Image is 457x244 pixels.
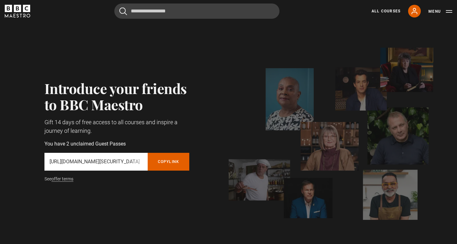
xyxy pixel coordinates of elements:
[44,140,190,148] p: You have 2 unclaimed Guest Passes
[51,176,73,182] a: offer terms
[44,118,190,135] p: Gift 14 days of free access to all courses and inspire a journey of learning.
[44,176,190,182] p: See
[114,3,279,19] input: Search
[44,80,190,113] h2: Introduce your friends to BBC Maestro
[5,5,30,17] svg: BBC Maestro
[428,8,452,15] button: Toggle navigation
[148,153,190,171] button: Copylink
[50,158,143,166] p: [URL][DOMAIN_NAME][SECURITY_DATA]
[119,7,127,15] button: Submit the search query
[372,8,400,14] a: All Courses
